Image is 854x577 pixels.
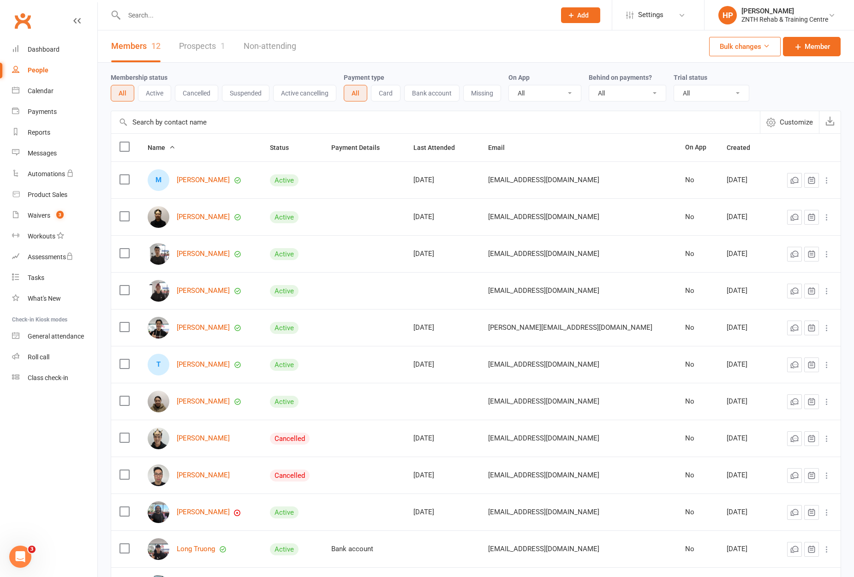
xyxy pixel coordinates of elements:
a: [PERSON_NAME] [177,250,230,258]
div: [DATE] [727,545,765,553]
div: General attendance [28,333,84,340]
a: [PERSON_NAME] [177,324,230,332]
div: Tasks [28,274,44,281]
div: Messages [28,149,57,157]
div: [DATE] [413,361,471,369]
a: [PERSON_NAME] [177,434,230,442]
label: Behind on payments? [589,74,652,81]
div: Active [270,506,299,518]
span: Payment Details [331,144,390,151]
a: General attendance kiosk mode [12,326,97,347]
iframe: Intercom live chat [9,546,31,568]
span: 3 [28,546,36,553]
a: Member [783,37,841,56]
div: Reports [28,129,50,136]
a: Non-attending [244,30,296,62]
div: Dashboard [28,46,60,53]
a: Class kiosk mode [12,368,97,388]
div: [DATE] [727,176,765,184]
div: What's New [28,295,61,302]
button: Name [148,142,175,153]
div: [DATE] [727,398,765,405]
div: No [685,508,710,516]
div: M [148,169,169,191]
button: Created [727,142,760,153]
input: Search... [121,9,549,22]
div: Active [270,248,299,260]
button: Cancelled [175,85,218,101]
a: Calendar [12,81,97,101]
div: No [685,213,710,221]
div: No [685,250,710,258]
span: [EMAIL_ADDRESS][DOMAIN_NAME] [488,503,599,521]
div: T [148,354,169,375]
div: [DATE] [727,471,765,479]
button: Status [270,142,299,153]
span: [PERSON_NAME][EMAIL_ADDRESS][DOMAIN_NAME] [488,319,652,336]
button: Customize [760,111,819,133]
a: People [12,60,97,81]
span: Customize [780,117,813,128]
label: Payment type [344,74,384,81]
div: Cancelled [270,433,310,445]
a: Messages [12,143,97,164]
span: [EMAIL_ADDRESS][DOMAIN_NAME] [488,282,599,299]
button: All [344,85,367,101]
span: [EMAIL_ADDRESS][DOMAIN_NAME] [488,171,599,189]
a: Assessments [12,247,97,268]
div: HP [718,6,737,24]
button: Missing [463,85,501,101]
input: Search by contact name [111,111,760,133]
div: Cancelled [270,470,310,482]
a: Long Truong [177,545,215,553]
button: Email [488,142,515,153]
span: Created [727,144,760,151]
button: Last Attended [413,142,465,153]
button: Suspended [222,85,269,101]
span: Settings [638,5,663,25]
a: Automations [12,164,97,184]
div: [DATE] [413,471,471,479]
div: Active [270,543,299,555]
a: [PERSON_NAME] [177,398,230,405]
button: Active [138,85,171,101]
span: [EMAIL_ADDRESS][DOMAIN_NAME] [488,208,599,226]
div: Product Sales [28,191,67,198]
div: [DATE] [413,250,471,258]
button: Card [371,85,400,101]
button: Add [561,7,600,23]
span: Status [270,144,299,151]
div: 12 [151,41,161,51]
div: [DATE] [727,250,765,258]
span: [EMAIL_ADDRESS][DOMAIN_NAME] [488,429,599,447]
a: [PERSON_NAME] [177,287,230,295]
a: [PERSON_NAME] [177,471,230,479]
div: No [685,471,710,479]
button: Active cancelling [273,85,336,101]
button: All [111,85,134,101]
div: No [685,324,710,332]
div: 1 [221,41,225,51]
a: [PERSON_NAME] [177,213,230,221]
div: Bank account [331,545,397,553]
div: Workouts [28,232,55,240]
div: [DATE] [413,213,471,221]
div: No [685,398,710,405]
span: [EMAIL_ADDRESS][DOMAIN_NAME] [488,245,599,262]
span: [EMAIL_ADDRESS][DOMAIN_NAME] [488,540,599,558]
div: [DATE] [727,324,765,332]
span: [EMAIL_ADDRESS][DOMAIN_NAME] [488,356,599,373]
th: On App [677,134,718,161]
div: [PERSON_NAME] [741,7,828,15]
div: Class check-in [28,374,68,381]
span: Member [805,41,830,52]
div: Active [270,322,299,334]
div: People [28,66,48,74]
div: Waivers [28,212,50,219]
div: [DATE] [413,508,471,516]
a: Workouts [12,226,97,247]
div: Active [270,285,299,297]
a: [PERSON_NAME] [177,508,230,516]
label: Trial status [674,74,707,81]
a: Product Sales [12,184,97,205]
